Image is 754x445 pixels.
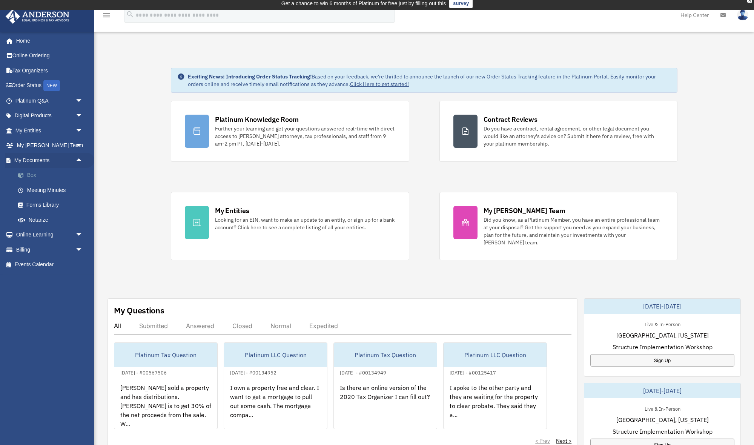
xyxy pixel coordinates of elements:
div: Live & In-Person [639,404,686,412]
div: NEW [43,80,60,91]
div: Contract Reviews [484,115,537,124]
div: Based on your feedback, we're thrilled to announce the launch of our new Order Status Tracking fe... [188,73,671,88]
div: Normal [270,322,291,330]
span: Structure Implementation Workshop [613,342,713,351]
div: Submitted [139,322,168,330]
div: Platinum Knowledge Room [215,115,299,124]
a: Platinum LLC Question[DATE] - #00134952I own a property free and clear. I want to get a mortgage ... [224,342,327,429]
div: Do you have a contract, rental agreement, or other legal document you would like an attorney's ad... [484,125,664,147]
div: I own a property free and clear. I want to get a mortgage to pull out some cash. The mortgage com... [224,377,327,436]
div: Platinum Tax Question [334,343,437,367]
a: Click Here to get started! [350,81,409,87]
div: My [PERSON_NAME] Team [484,206,565,215]
a: menu [102,13,111,20]
div: [DATE] - #00134949 [334,368,392,376]
a: Box [11,168,94,183]
span: [GEOGRAPHIC_DATA], [US_STATE] [616,415,709,424]
a: Billingarrow_drop_down [5,242,94,257]
a: Online Ordering [5,48,94,63]
div: Did you know, as a Platinum Member, you have an entire professional team at your disposal? Get th... [484,216,664,246]
div: [DATE]-[DATE] [584,383,740,398]
a: My [PERSON_NAME] Teamarrow_drop_down [5,138,94,153]
span: arrow_drop_down [75,108,91,124]
a: Contract Reviews Do you have a contract, rental agreement, or other legal document you would like... [439,101,678,162]
span: arrow_drop_down [75,123,91,138]
a: My Entities Looking for an EIN, want to make an update to an entity, or sign up for a bank accoun... [171,192,409,260]
a: My Entitiesarrow_drop_down [5,123,94,138]
a: Order StatusNEW [5,78,94,94]
div: [DATE] - #00125417 [444,368,502,376]
span: arrow_drop_down [75,138,91,153]
a: Home [5,33,91,48]
span: arrow_drop_down [75,242,91,258]
div: All [114,322,121,330]
div: [DATE] - #00567506 [114,368,173,376]
div: Live & In-Person [639,320,686,328]
a: Meeting Minutes [11,183,94,198]
div: Further your learning and get your questions answered real-time with direct access to [PERSON_NAM... [215,125,395,147]
div: Closed [232,322,252,330]
a: Next > [556,437,571,445]
i: search [126,10,134,18]
span: [GEOGRAPHIC_DATA], [US_STATE] [616,331,709,340]
i: menu [102,11,111,20]
div: Is there an online version of the 2020 Tax Organizer I can fill out? [334,377,437,436]
a: Sign Up [590,354,734,367]
div: Looking for an EIN, want to make an update to an entity, or sign up for a bank account? Click her... [215,216,395,231]
a: Platinum LLC Question[DATE] - #00125417I spoke to the other party and they are waiting for the pr... [443,342,547,429]
div: [DATE] - #00134952 [224,368,283,376]
a: Notarize [11,212,94,227]
span: arrow_drop_down [75,227,91,243]
div: My Entities [215,206,249,215]
span: Structure Implementation Workshop [613,427,713,436]
div: My Questions [114,305,164,316]
span: arrow_drop_up [75,153,91,168]
a: Online Learningarrow_drop_down [5,227,94,242]
a: My Documentsarrow_drop_up [5,153,94,168]
a: Platinum Tax Question[DATE] - #00567506[PERSON_NAME] sold a property and has distributions. [PERS... [114,342,218,429]
div: Platinum Tax Question [114,343,217,367]
div: Answered [186,322,214,330]
a: Tax Organizers [5,63,94,78]
div: I spoke to the other party and they are waiting for the property to clear probate. They said they... [444,377,547,436]
div: Platinum LLC Question [224,343,327,367]
div: [DATE]-[DATE] [584,299,740,314]
a: Platinum Tax Question[DATE] - #00134949Is there an online version of the 2020 Tax Organizer I can... [333,342,437,429]
img: Anderson Advisors Platinum Portal [3,9,72,24]
strong: Exciting News: Introducing Order Status Tracking! [188,73,312,80]
a: Platinum Q&Aarrow_drop_down [5,93,94,108]
span: arrow_drop_down [75,93,91,109]
a: Events Calendar [5,257,94,272]
a: My [PERSON_NAME] Team Did you know, as a Platinum Member, you have an entire professional team at... [439,192,678,260]
a: Platinum Knowledge Room Further your learning and get your questions answered real-time with dire... [171,101,409,162]
img: User Pic [737,9,748,20]
div: Expedited [309,322,338,330]
a: Digital Productsarrow_drop_down [5,108,94,123]
div: [PERSON_NAME] sold a property and has distributions. [PERSON_NAME] is to get 30% of the net proce... [114,377,217,436]
a: Forms Library [11,198,94,213]
div: Platinum LLC Question [444,343,547,367]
